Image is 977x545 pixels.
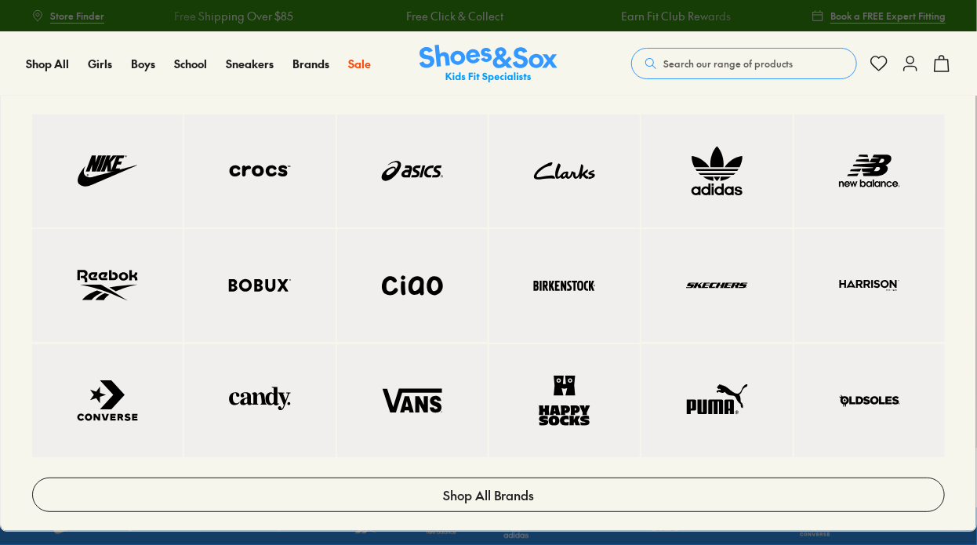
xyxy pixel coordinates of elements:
[830,9,946,23] span: Book a FREE Expert Fitting
[50,9,104,23] span: Store Finder
[172,8,291,24] a: Free Shipping Over $85
[174,56,207,71] span: School
[292,56,329,71] span: Brands
[419,45,558,83] a: Shoes & Sox
[32,478,945,512] a: Shop All Brands
[348,56,371,71] span: Sale
[663,56,793,71] span: Search our range of products
[404,8,501,24] a: Free Click & Collect
[443,485,534,504] span: Shop All Brands
[631,48,857,79] button: Search our range of products
[31,2,104,30] a: Store Finder
[419,45,558,83] img: SNS_Logo_Responsive.svg
[292,56,329,72] a: Brands
[131,56,155,71] span: Boys
[812,2,946,30] a: Book a FREE Expert Fitting
[26,56,69,71] span: Shop All
[619,8,728,24] a: Earn Fit Club Rewards
[226,56,274,72] a: Sneakers
[226,56,274,71] span: Sneakers
[26,56,69,72] a: Shop All
[88,56,112,72] a: Girls
[131,56,155,72] a: Boys
[348,56,371,72] a: Sale
[174,56,207,72] a: School
[88,56,112,71] span: Girls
